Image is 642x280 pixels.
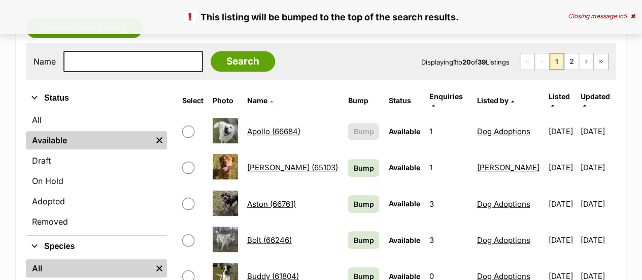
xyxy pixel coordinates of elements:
[388,199,420,208] span: Available
[247,96,273,105] a: Name
[247,163,338,172] a: [PERSON_NAME] (65103)
[353,163,374,173] span: Bump
[477,127,530,136] a: Dog Adoptions
[550,53,564,70] span: Page 1
[429,92,462,109] a: Enquiries
[581,92,610,109] a: Updated
[26,212,167,231] a: Removed
[152,259,167,277] a: Remove filter
[623,12,627,20] span: 5
[462,58,471,66] strong: 20
[26,111,167,129] a: All
[26,131,152,149] a: Available
[353,126,374,137] span: Bump
[353,199,374,209] span: Bump
[247,96,267,105] span: Name
[564,53,579,70] a: Page 2
[388,127,420,136] span: Available
[353,235,374,245] span: Bump
[33,57,56,66] label: Name
[520,53,609,70] nav: Pagination
[568,13,635,20] div: Closing message in
[429,92,462,101] span: translation missing: en.admin.listings.index.attributes.enquiries
[545,150,580,185] td: [DATE]
[388,163,420,172] span: Available
[26,151,167,170] a: Draft
[384,88,424,113] th: Status
[425,150,471,185] td: 1
[581,186,615,222] td: [DATE]
[477,199,530,209] a: Dog Adoptions
[26,192,167,210] a: Adopted
[348,159,379,177] a: Bump
[477,235,530,245] a: Dog Adoptions
[247,199,296,209] a: Aston (66761)
[421,58,510,66] span: Displaying to of Listings
[477,163,539,172] a: [PERSON_NAME]
[549,92,570,109] a: Listed
[478,58,486,66] strong: 39
[477,96,509,105] span: Listed by
[425,186,471,222] td: 3
[535,53,549,70] span: Previous page
[26,172,167,190] a: On Hold
[545,186,580,222] td: [DATE]
[581,223,615,258] td: [DATE]
[425,114,471,149] td: 1
[247,127,300,136] a: Apollo (66684)
[520,53,534,70] span: First page
[152,131,167,149] a: Remove filter
[26,91,167,105] button: Status
[579,53,593,70] a: Next page
[545,223,580,258] td: [DATE]
[581,114,615,149] td: [DATE]
[477,96,514,105] a: Listed by
[348,123,379,140] button: Bump
[581,150,615,185] td: [DATE]
[26,259,152,277] a: All
[453,58,456,66] strong: 1
[594,53,608,70] a: Last page
[425,223,471,258] td: 3
[348,195,379,213] a: Bump
[388,236,420,244] span: Available
[211,51,275,72] input: Search
[344,88,383,113] th: Bump
[10,10,632,24] p: This listing will be bumped to the top of the search results.
[26,240,167,253] button: Species
[209,88,242,113] th: Photo
[26,109,167,235] div: Status
[545,114,580,149] td: [DATE]
[348,231,379,249] a: Bump
[549,92,570,101] span: Listed
[581,92,610,101] span: Updated
[178,88,208,113] th: Select
[247,235,292,245] a: Bolt (66246)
